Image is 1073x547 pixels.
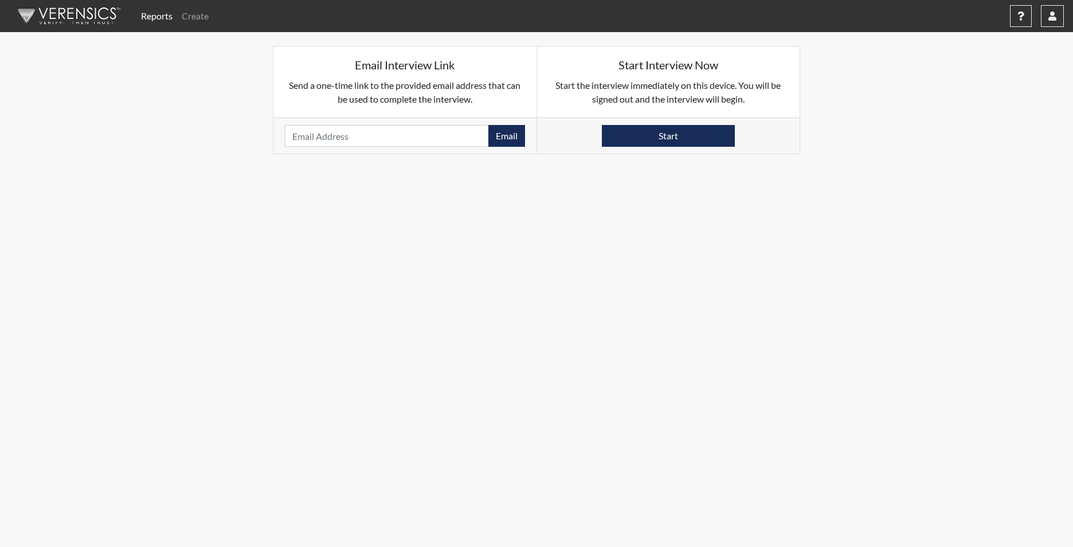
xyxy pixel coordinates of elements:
[285,125,489,147] input: Email Address
[136,5,177,28] a: Reports
[285,58,525,72] h5: Email Interview Link
[177,5,213,28] a: Create
[602,125,735,147] button: Start
[285,79,525,106] p: Send a one-time link to the provided email address that can be used to complete the interview.
[549,58,789,72] h5: Start Interview Now
[549,79,789,106] p: Start the interview immediately on this device. You will be signed out and the interview will begin.
[488,125,525,147] button: Email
